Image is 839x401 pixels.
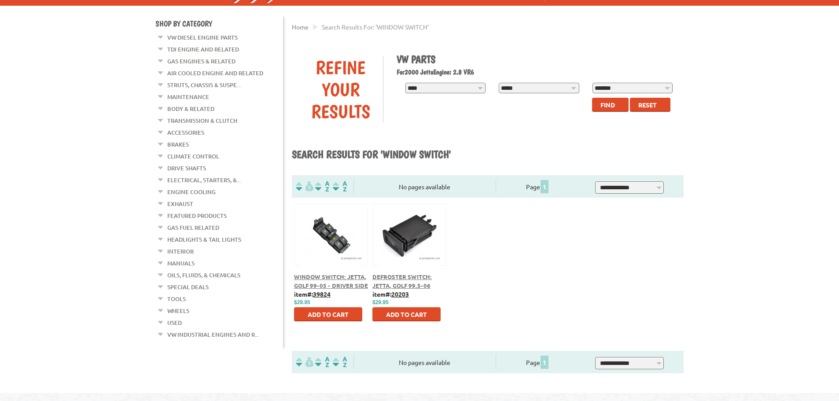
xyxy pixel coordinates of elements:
[296,181,313,191] img: filterpricelow.svg
[391,290,409,298] u: 20203
[638,101,657,109] span: Reset
[155,19,283,28] h4: Shop By Category
[167,269,240,281] a: Oils, Fluids, & Chemicals
[167,305,189,316] a: Wheels
[331,357,349,367] img: Sort by Sales Rank
[331,181,349,191] img: Sort by Sales Rank
[167,186,216,198] a: Engine Cooling
[167,127,204,138] a: Accessories
[541,356,548,369] span: 1
[313,357,331,367] img: Sort by Headline
[294,299,310,305] span: $29.95
[294,273,368,289] a: Window Switch: Jetta, Golf 99-05 - Driver Side
[397,68,677,76] h2: 2000 Jetta
[298,56,383,122] div: Refine Your Results
[167,67,263,79] a: Air Cooled Engine and Related
[167,174,241,186] a: Electrical, Starters, &...
[630,98,670,112] button: Reset
[308,310,349,318] span: Add to Cart
[592,98,629,112] button: Find
[313,290,331,298] u: 39824
[167,246,194,257] a: Interior
[167,329,259,340] a: VW Industrial Engines and R...
[167,210,227,221] a: Featured Products
[167,281,209,293] a: Special Deals
[167,198,193,210] a: Exhaust
[167,234,241,245] a: Headlights & Tail Lights
[433,68,474,76] span: Engine: 2.8 VR6
[167,151,219,162] a: Climate Control
[354,182,496,191] div: No pages available
[167,32,238,43] a: VW Diesel Engine Parts
[167,79,241,91] a: Struts, Chassis & Suspe...
[372,307,441,321] button: Add to Cart
[322,23,429,31] span: Search results for: 'WINDOW SWITCH'
[354,358,496,367] div: No pages available
[167,139,189,150] a: Brakes
[372,290,409,298] b: item#:
[167,115,237,126] a: Transmission & Clutch
[294,290,331,298] b: item#:
[541,180,548,193] span: 1
[167,162,206,174] a: Drive Shafts
[167,222,219,233] a: Gas Fuel Related
[167,103,214,114] a: Body & Related
[496,355,580,369] div: Page
[167,293,186,305] a: Tools
[294,307,362,321] button: Add to Cart
[167,55,236,67] a: Gas Engines & Related
[397,53,677,66] h1: VW Parts
[167,91,209,103] a: Maintenance
[292,23,309,31] a: Home
[313,181,331,191] img: Sort by Headline
[167,317,182,328] a: Used
[372,273,432,289] a: Defroster Switch: Jetta, Golf 99.5-06
[372,299,389,305] span: $29.95
[167,258,195,269] a: Manuals
[292,148,684,162] h1: Search results for 'WINDOW SWITCH'
[296,357,313,367] img: filterpricelow.svg
[600,101,615,109] span: Find
[496,179,580,194] div: Page
[167,44,239,55] a: TDI Engine and Related
[386,310,427,318] span: Add to Cart
[397,68,405,76] span: For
